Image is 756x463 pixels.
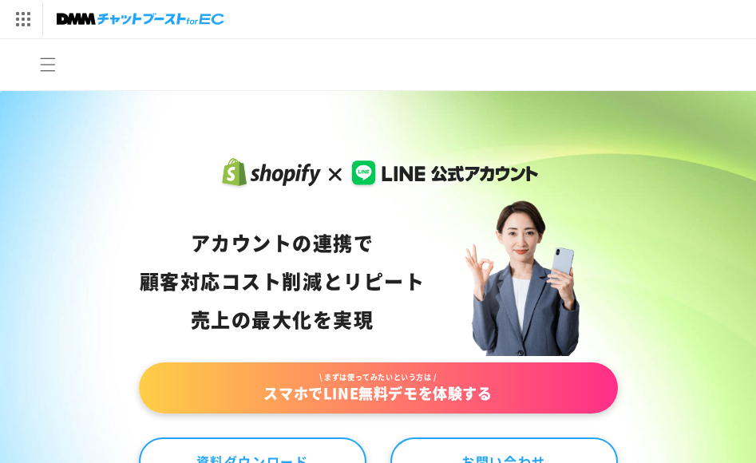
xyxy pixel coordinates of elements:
img: サービス [2,2,42,36]
summary: メニュー [30,47,65,82]
img: チャットブーストforEC [57,8,224,30]
div: アカウントの連携で 顧客対応コスト削減と リピート売上の 最大化を実現 [139,224,426,338]
span: \ まずは使ってみたいという方は / [155,372,602,383]
a: \ まずは使ってみたいという方は /スマホでLINE無料デモを体験する [139,362,618,414]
